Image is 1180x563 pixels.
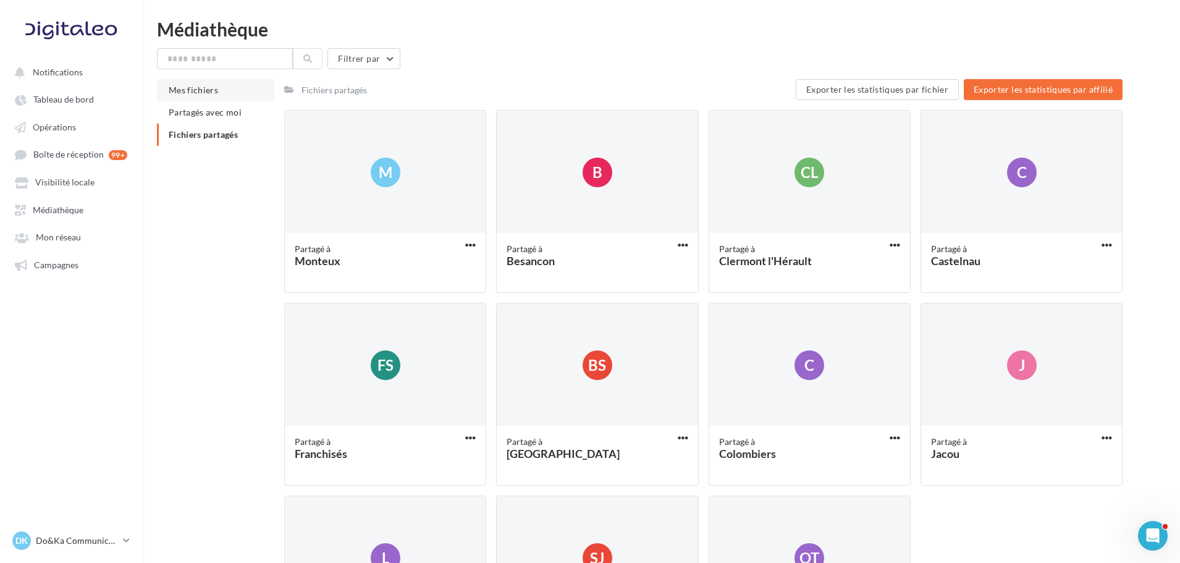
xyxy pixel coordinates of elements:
div: Partagé à [507,243,688,255]
button: Exporter les statistiques par affilié [964,79,1123,100]
span: Mon réseau [36,232,81,243]
div: Partagé à [719,436,900,448]
a: Visibilité locale [7,171,135,193]
span: J [1019,355,1025,376]
span: B [592,162,602,183]
span: Tableau de bord [33,95,94,105]
div: Médiathèque [157,20,1165,38]
div: Partagé à [931,243,1112,255]
span: Médiathèque [33,205,83,215]
span: Campagnes [34,260,78,270]
span: Cl [801,162,818,183]
div: Partagé à [295,436,476,448]
div: Partagé à [507,436,688,448]
a: Boîte de réception 99+ [7,143,135,166]
div: 99+ [109,150,127,160]
div: Partagé à [931,436,1112,448]
div: Colombiers [719,448,900,459]
span: Opérations [33,122,76,132]
span: Visibilité locale [35,177,95,188]
div: Fichiers partagés [301,84,367,96]
div: Castelnau [931,255,1112,266]
div: Clermont l'Hérault [719,255,900,266]
a: Mon réseau [7,226,135,248]
div: Partagé à [719,243,900,255]
span: Mes fichiers [169,85,218,95]
span: DK [15,535,28,547]
div: Monteux [295,255,476,266]
div: Besancon [507,255,688,266]
span: Exporter les statistiques par affilié [974,84,1113,95]
span: Bs [588,355,606,376]
a: Médiathèque [7,198,135,221]
a: Tableau de bord [7,88,135,110]
button: Exporter les statistiques par fichier [796,79,959,100]
div: [GEOGRAPHIC_DATA] [507,448,688,459]
a: Opérations [7,116,135,138]
button: Filtrer par [327,48,400,69]
a: DK Do&Ka Communication [10,529,132,552]
span: Fichiers partagés [169,129,238,140]
span: Exporter les statistiques par fichier [806,84,948,95]
div: Jacou [931,448,1112,459]
iframe: Intercom live chat [1138,521,1168,551]
span: Fs [377,355,394,376]
button: Notifications [7,61,130,83]
p: Do&Ka Communication [36,535,118,547]
span: C [804,355,814,376]
span: M [379,162,392,183]
div: Partagé à [295,243,476,255]
span: Partagés avec moi [169,107,242,117]
span: Boîte de réception [33,150,104,160]
span: C [1017,162,1027,183]
a: Campagnes [7,253,135,276]
div: Franchisés [295,448,476,459]
span: Notifications [33,67,83,77]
